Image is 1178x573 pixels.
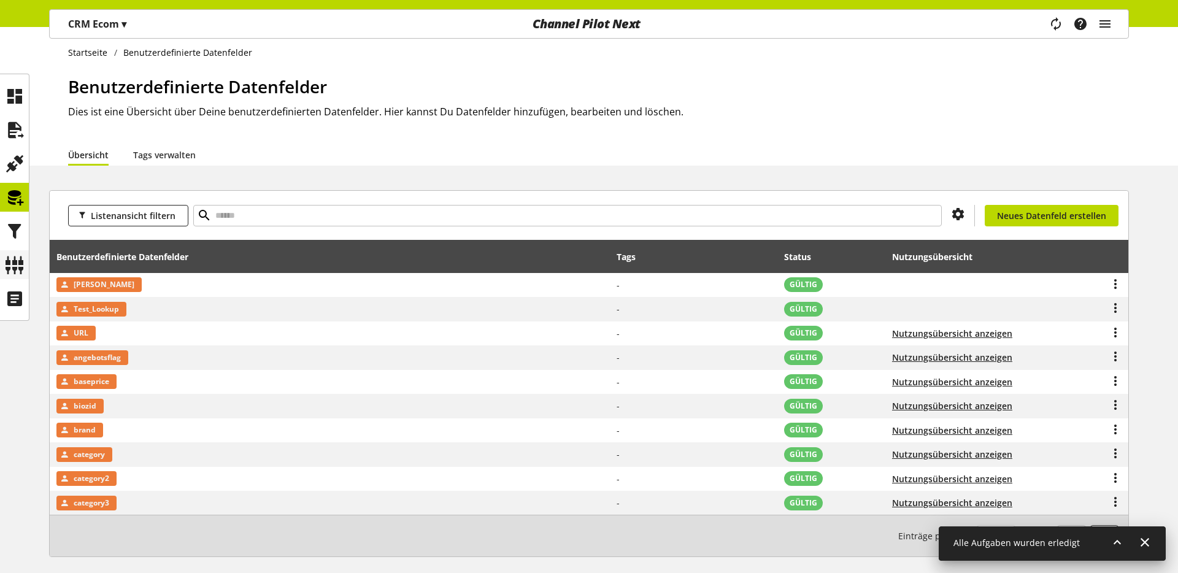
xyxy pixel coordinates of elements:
[985,205,1118,226] a: Neues Datenfeld erstellen
[790,279,817,290] span: GÜLTIG
[133,148,196,161] a: Tags verwalten
[617,400,620,412] span: -
[617,279,620,291] span: -
[898,525,1055,547] small: 1-10 / 24
[790,473,817,484] span: GÜLTIG
[74,350,121,365] span: angebotsflag
[790,304,817,315] span: GÜLTIG
[892,448,1012,461] button: Nutzungsübersicht anzeigen
[790,449,817,460] span: GÜLTIG
[74,277,134,292] span: Kris Test
[617,303,620,315] span: -
[617,376,620,388] span: -
[74,471,109,486] span: category2
[898,529,977,542] span: Einträge pro Seite
[892,351,1012,364] button: Nutzungsübersicht anzeigen
[892,375,1012,388] button: Nutzungsübersicht anzeigen
[953,537,1080,548] span: Alle Aufgaben wurden erledigt
[91,209,175,222] span: Listenansicht filtern
[68,46,114,59] a: Startseite
[74,447,105,462] span: category
[74,496,109,510] span: category3
[892,472,1012,485] button: Nutzungsübersicht anzeigen
[790,401,817,412] span: GÜLTIG
[68,148,109,161] a: Übersicht
[68,104,1129,119] h2: Dies ist eine Übersicht über Deine benutzerdefinierten Datenfelder. Hier kannst Du Datenfelder hi...
[997,209,1106,222] span: Neues Datenfeld erstellen
[56,250,201,263] div: Benutzerdefinierte Datenfelder
[784,250,823,263] div: Status
[68,75,327,98] span: Benutzerdefinierte Datenfelder
[74,374,109,389] span: baseprice
[892,496,1012,509] button: Nutzungsübersicht anzeigen
[892,424,1012,437] button: Nutzungsübersicht anzeigen
[790,376,817,387] span: GÜLTIG
[68,205,188,226] button: Listenansicht filtern
[121,17,126,31] span: ▾
[892,327,1012,340] button: Nutzungsübersicht anzeigen
[49,9,1129,39] nav: main navigation
[68,17,126,31] p: CRM Ecom
[892,250,985,263] div: Nutzungsübersicht
[617,497,620,509] span: -
[617,250,636,263] div: Tags
[790,328,817,339] span: GÜLTIG
[617,328,620,339] span: -
[790,498,817,509] span: GÜLTIG
[74,302,119,317] span: Test_Lookup
[790,425,817,436] span: GÜLTIG
[617,448,620,460] span: -
[617,352,620,363] span: -
[617,425,620,436] span: -
[892,399,1012,412] button: Nutzungsübersicht anzeigen
[790,352,817,363] span: GÜLTIG
[617,473,620,485] span: -
[74,399,96,413] span: biozid
[74,423,96,437] span: brand
[74,326,88,340] span: URL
